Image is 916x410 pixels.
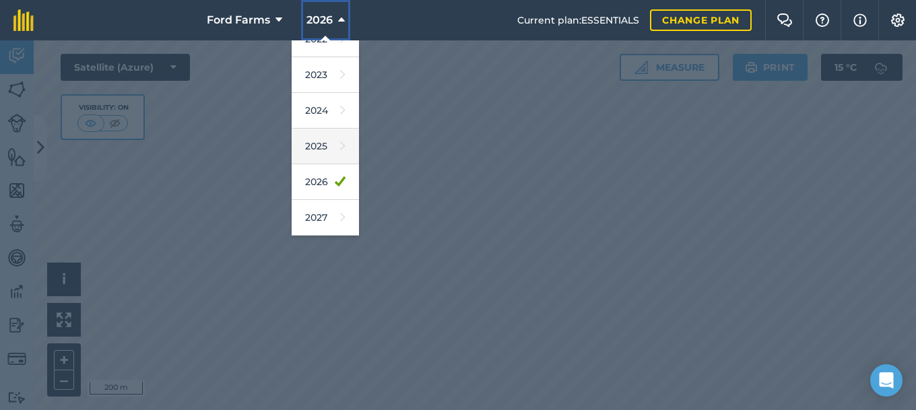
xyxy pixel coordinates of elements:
[292,200,359,236] a: 2027
[207,12,270,28] span: Ford Farms
[292,93,359,129] a: 2024
[292,57,359,93] a: 2023
[870,364,903,397] div: Open Intercom Messenger
[517,13,639,28] span: Current plan : ESSENTIALS
[650,9,752,31] a: Change plan
[814,13,830,27] img: A question mark icon
[890,13,906,27] img: A cog icon
[292,129,359,164] a: 2025
[853,12,867,28] img: svg+xml;base64,PHN2ZyB4bWxucz0iaHR0cDovL3d3dy53My5vcmcvMjAwMC9zdmciIHdpZHRoPSIxNyIgaGVpZ2h0PSIxNy...
[777,13,793,27] img: Two speech bubbles overlapping with the left bubble in the forefront
[306,12,333,28] span: 2026
[292,164,359,200] a: 2026
[13,9,34,31] img: fieldmargin Logo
